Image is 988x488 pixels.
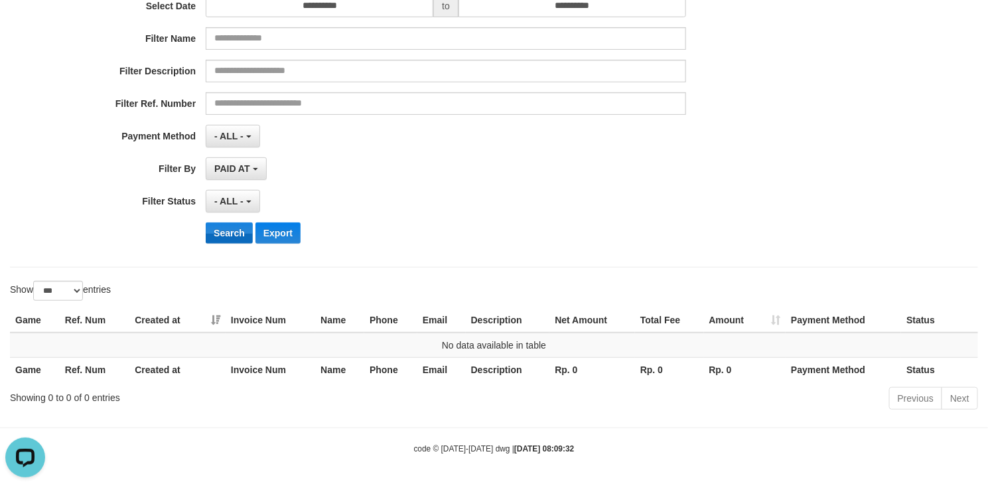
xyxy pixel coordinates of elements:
th: Status [901,357,978,382]
th: Payment Method [786,308,901,333]
th: Total Fee [635,308,704,333]
small: code © [DATE]-[DATE] dwg | [414,444,575,453]
th: Net Amount [549,308,635,333]
th: Invoice Num [226,357,315,382]
td: No data available in table [10,333,978,358]
th: Status [901,308,978,333]
th: Created at: activate to sort column ascending [129,308,226,333]
button: PAID AT [206,157,266,180]
span: - ALL - [214,131,244,141]
th: Game [10,308,60,333]
th: Amount: activate to sort column ascending [704,308,786,333]
a: Previous [889,387,942,410]
th: Phone [364,308,417,333]
th: Rp. 0 [704,357,786,382]
strong: [DATE] 08:09:32 [514,444,574,453]
th: Phone [364,357,417,382]
th: Description [466,308,550,333]
span: PAID AT [214,163,249,174]
select: Showentries [33,281,83,301]
button: Export [255,222,301,244]
th: Created at [129,357,226,382]
button: Search [206,222,253,244]
div: Showing 0 to 0 of 0 entries [10,386,401,404]
th: Payment Method [786,357,901,382]
th: Description [466,357,550,382]
th: Ref. Num [60,357,130,382]
a: Next [942,387,978,410]
th: Invoice Num [226,308,315,333]
th: Game [10,357,60,382]
label: Show entries [10,281,111,301]
button: Open LiveChat chat widget [5,5,45,45]
button: - ALL - [206,190,259,212]
th: Rp. 0 [549,357,635,382]
button: - ALL - [206,125,259,147]
th: Rp. 0 [635,357,704,382]
th: Email [417,308,466,333]
span: - ALL - [214,196,244,206]
th: Name [315,357,364,382]
th: Email [417,357,466,382]
th: Name [315,308,364,333]
th: Ref. Num [60,308,130,333]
